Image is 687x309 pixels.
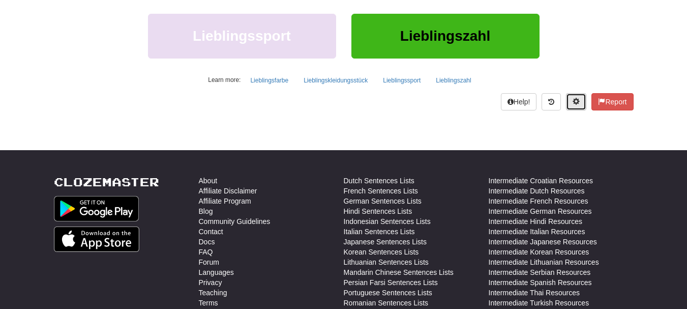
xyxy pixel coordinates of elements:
button: Report [591,93,633,110]
a: Intermediate Lithuanian Resources [489,257,599,267]
img: Get it on Google Play [54,196,139,221]
a: Contact [199,227,223,237]
a: French Sentences Lists [344,186,418,196]
a: FAQ [199,247,213,257]
a: Affiliate Program [199,196,251,206]
a: Indonesian Sentences Lists [344,216,431,227]
a: Intermediate French Resources [489,196,588,206]
img: Get it on App Store [54,227,140,252]
a: Intermediate Hindi Resources [489,216,582,227]
a: Hindi Sentences Lists [344,206,412,216]
a: Blog [199,206,213,216]
a: Intermediate Croatian Resources [489,176,593,186]
button: Lieblingszahl [430,73,476,88]
span: Lieblingszahl [400,28,490,44]
button: Lieblingssport [377,73,426,88]
a: German Sentences Lists [344,196,422,206]
a: Privacy [199,277,222,288]
a: Intermediate German Resources [489,206,592,216]
a: Korean Sentences Lists [344,247,419,257]
a: Forum [199,257,219,267]
a: Community Guidelines [199,216,271,227]
a: Languages [199,267,234,277]
a: Japanese Sentences Lists [344,237,427,247]
a: Romanian Sentences Lists [344,298,429,308]
a: Clozemaster [54,176,159,188]
a: Italian Sentences Lists [344,227,415,237]
button: Lieblingskleidungsstück [298,73,373,88]
a: Docs [199,237,215,247]
a: Intermediate Spanish Resources [489,277,592,288]
a: Portuguese Sentences Lists [344,288,432,298]
a: Intermediate Serbian Resources [489,267,591,277]
a: Intermediate Italian Resources [489,227,585,237]
a: Intermediate Japanese Resources [489,237,597,247]
small: Learn more: [208,76,241,83]
a: Lithuanian Sentences Lists [344,257,429,267]
a: Mandarin Chinese Sentences Lists [344,267,454,277]
button: Lieblingsfarbe [245,73,294,88]
a: Intermediate Thai Resources [489,288,580,298]
a: Intermediate Korean Resources [489,247,589,257]
a: Teaching [199,288,227,298]
a: Dutch Sentences Lists [344,176,414,186]
a: Intermediate Dutch Resources [489,186,585,196]
button: Lieblingszahl [351,14,540,58]
a: Affiliate Disclaimer [199,186,257,196]
button: Round history (alt+y) [542,93,561,110]
button: Lieblingssport [148,14,336,58]
button: Help! [501,93,537,110]
a: Terms [199,298,218,308]
a: About [199,176,218,186]
span: Lieblingssport [193,28,291,44]
a: Intermediate Turkish Resources [489,298,589,308]
a: Persian Farsi Sentences Lists [344,277,438,288]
